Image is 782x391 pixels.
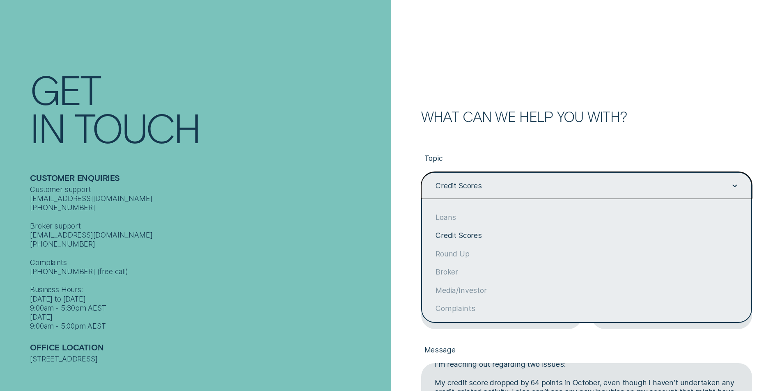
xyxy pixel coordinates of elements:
div: Complaints [422,300,751,318]
div: In [30,108,64,146]
label: Message [421,338,752,363]
div: Get [30,70,100,108]
div: Touch [74,108,200,146]
div: Loans [422,208,751,226]
div: General [422,318,751,336]
div: Credit Scores [436,181,482,190]
div: [STREET_ADDRESS] [30,354,386,364]
h2: Financial assistance [30,343,386,354]
label: Topic [421,146,752,171]
div: Customer support [EMAIL_ADDRESS][DOMAIN_NAME] [PHONE_NUMBER] Broker support [EMAIL_ADDRESS][DOMAI... [30,185,386,331]
div: Media/Investor [422,281,751,299]
h2: What can we help you with? [421,110,752,123]
h1: Get In Touch [30,70,386,146]
div: Broker [422,263,751,281]
div: Credit Scores [422,226,751,245]
div: Round Up [422,245,751,263]
h2: Customer support [30,173,386,185]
